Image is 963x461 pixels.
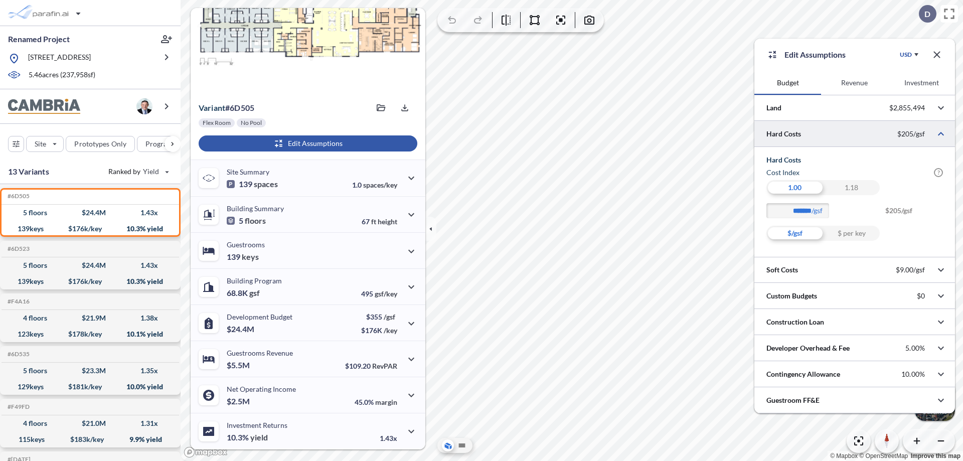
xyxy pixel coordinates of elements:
[355,398,397,406] p: 45.0%
[250,432,268,442] span: yield
[766,343,850,353] p: Developer Overhead & Fee
[766,265,798,275] p: Soft Costs
[766,317,824,327] p: Construction Loan
[6,193,30,200] h5: Click to copy the code
[227,240,265,249] p: Guestrooms
[901,370,925,379] p: 10.00%
[66,136,135,152] button: Prototypes Only
[456,439,468,451] button: Site Plan
[384,326,397,335] span: /key
[766,155,943,165] h5: Hard Costs
[924,10,930,19] p: D
[6,351,30,358] h5: Click to copy the code
[100,164,176,180] button: Ranked by Yield
[823,180,880,195] div: 1.18
[888,71,955,95] button: Investment
[6,245,30,252] h5: Click to copy the code
[8,166,49,178] p: 13 Variants
[812,206,834,216] label: /gsf
[766,395,820,405] p: Guestroom FF&E
[362,217,397,226] p: 67
[830,452,858,459] a: Mapbox
[227,349,293,357] p: Guestrooms Revenue
[227,252,259,262] p: 139
[137,136,191,152] button: Program
[227,324,256,334] p: $24.4M
[372,362,397,370] span: RevPAR
[242,252,259,262] span: keys
[766,168,799,178] h6: Cost index
[363,181,397,189] span: spaces/key
[203,119,231,127] p: Flex Room
[136,98,152,114] img: user logo
[917,291,925,300] p: $0
[8,34,70,45] p: Renamed Project
[227,168,269,176] p: Site Summary
[821,71,888,95] button: Revenue
[227,432,268,442] p: 10.3%
[905,344,925,353] p: 5.00%
[227,360,251,370] p: $5.5M
[184,446,228,458] a: Mapbox homepage
[74,139,126,149] p: Prototypes Only
[766,369,840,379] p: Contingency Allowance
[227,385,296,393] p: Net Operating Income
[375,398,397,406] span: margin
[934,168,943,177] span: ?
[143,167,159,177] span: Yield
[227,313,292,321] p: Development Budget
[900,51,912,59] div: USD
[199,103,225,112] span: Variant
[784,49,846,61] p: Edit Assumptions
[885,203,943,226] span: $205/gsf
[6,403,30,410] h5: Click to copy the code
[361,313,397,321] p: $355
[227,288,260,298] p: 68.8K
[199,103,254,113] p: # 6d505
[380,434,397,442] p: 1.43x
[823,226,880,241] div: $ per key
[199,135,417,151] button: Edit Assumptions
[227,204,284,213] p: Building Summary
[378,217,397,226] span: height
[766,180,823,195] div: 1.00
[766,226,823,241] div: $/gsf
[8,99,80,114] img: BrandImage
[889,103,925,112] p: $2,855,494
[227,216,266,226] p: 5
[6,298,30,305] h5: Click to copy the code
[754,71,821,95] button: Budget
[227,421,287,429] p: Investment Returns
[26,136,64,152] button: Site
[766,103,781,113] p: Land
[145,139,174,149] p: Program
[384,313,395,321] span: /gsf
[227,179,278,189] p: 139
[29,70,95,81] p: 5.46 acres ( 237,958 sf)
[361,326,397,335] p: $176K
[911,452,960,459] a: Improve this map
[28,52,91,65] p: [STREET_ADDRESS]
[241,119,262,127] p: No Pool
[227,276,282,285] p: Building Program
[345,362,397,370] p: $109.20
[766,291,817,301] p: Custom Budgets
[35,139,46,149] p: Site
[254,179,278,189] span: spaces
[859,452,908,459] a: OpenStreetMap
[896,265,925,274] p: $9.00/gsf
[375,289,397,298] span: gsf/key
[227,396,251,406] p: $2.5M
[371,217,376,226] span: ft
[361,289,397,298] p: 495
[352,181,397,189] p: 1.0
[249,288,260,298] span: gsf
[245,216,266,226] span: floors
[442,439,454,451] button: Aerial View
